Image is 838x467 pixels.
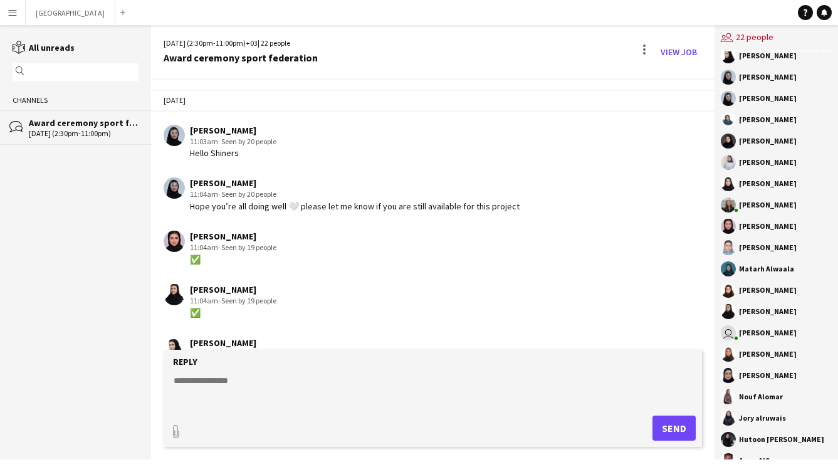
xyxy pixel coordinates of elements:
[739,308,797,315] div: [PERSON_NAME]
[739,436,824,443] div: Hutoon [PERSON_NAME]
[173,356,197,367] label: Reply
[218,349,276,359] span: · Seen by 19 people
[739,52,797,60] div: [PERSON_NAME]
[739,329,797,337] div: [PERSON_NAME]
[218,296,276,305] span: · Seen by 19 people
[739,372,797,379] div: [PERSON_NAME]
[190,177,520,189] div: [PERSON_NAME]
[739,201,797,209] div: [PERSON_NAME]
[218,137,276,146] span: · Seen by 20 people
[218,243,276,252] span: · Seen by 19 people
[190,242,276,253] div: 11:04am
[190,284,276,295] div: [PERSON_NAME]
[739,414,786,422] div: Jory alruwais
[739,286,797,294] div: [PERSON_NAME]
[190,125,276,136] div: [PERSON_NAME]
[190,147,276,159] div: Hello Shiners
[190,201,520,212] div: Hope you’re all doing well 🤍 please let me know if you are still available for this project
[190,136,276,147] div: 11:03am
[721,25,832,51] div: 22 people
[29,117,139,129] div: Award ceremony sport federation
[739,116,797,123] div: [PERSON_NAME]
[652,416,696,441] button: Send
[739,180,797,187] div: [PERSON_NAME]
[739,95,797,102] div: [PERSON_NAME]
[739,393,783,401] div: Nouf Alomar
[190,254,276,265] div: ✅
[739,244,797,251] div: [PERSON_NAME]
[246,38,258,48] span: +03
[739,350,797,358] div: [PERSON_NAME]
[190,349,312,360] div: 11:05am
[739,223,797,230] div: [PERSON_NAME]
[13,42,75,53] a: All unreads
[190,295,276,307] div: 11:04am
[190,337,312,349] div: [PERSON_NAME]
[151,90,715,111] div: [DATE]
[739,159,797,166] div: [PERSON_NAME]
[164,52,318,63] div: Award ceremony sport federation
[190,189,520,200] div: 11:04am
[739,265,794,273] div: Matarh Alwaala
[190,307,276,318] div: ✅
[190,231,276,242] div: [PERSON_NAME]
[218,189,276,199] span: · Seen by 20 people
[656,42,702,62] a: View Job
[739,137,797,145] div: [PERSON_NAME]
[739,457,799,464] div: Amro AlSananery
[29,129,139,138] div: [DATE] (2:30pm-11:00pm)
[164,38,318,49] div: [DATE] (2:30pm-11:00pm) | 22 people
[26,1,115,25] button: [GEOGRAPHIC_DATA]
[739,73,797,81] div: [PERSON_NAME]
